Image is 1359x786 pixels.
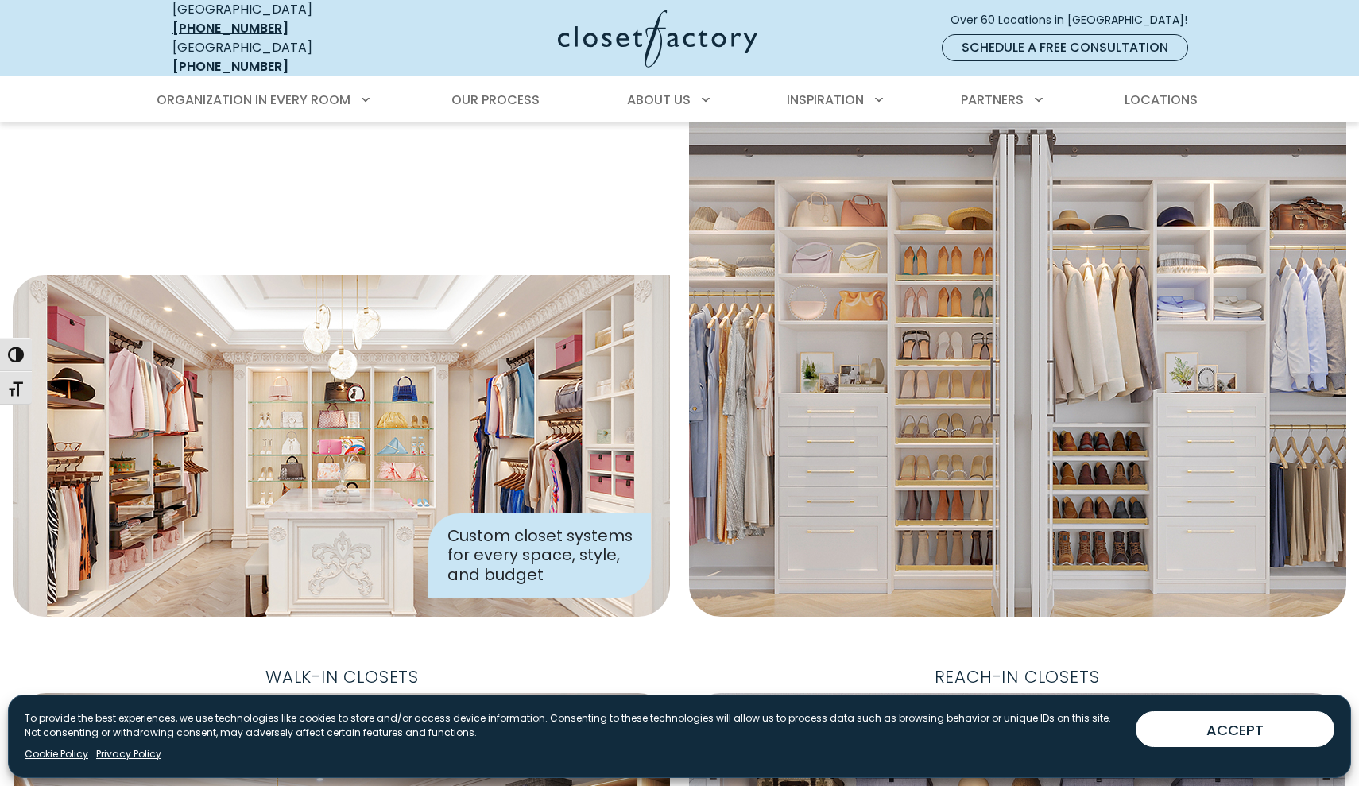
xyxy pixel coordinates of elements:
[428,513,651,598] div: Custom closet systems for every space, style, and budget
[451,91,540,109] span: Our Process
[942,34,1188,61] a: Schedule a Free Consultation
[172,19,288,37] a: [PHONE_NUMBER]
[1125,91,1198,109] span: Locations
[922,661,1113,693] span: Reach-In Closets
[950,6,1201,34] a: Over 60 Locations in [GEOGRAPHIC_DATA]!
[172,38,403,76] div: [GEOGRAPHIC_DATA]
[157,91,350,109] span: Organization in Every Room
[145,78,1214,122] nav: Primary Menu
[13,275,670,617] img: Closet Factory designed closet
[172,57,288,76] a: [PHONE_NUMBER]
[951,12,1200,29] span: Over 60 Locations in [GEOGRAPHIC_DATA]!
[25,711,1123,740] p: To provide the best experiences, we use technologies like cookies to store and/or access device i...
[1136,711,1334,747] button: ACCEPT
[787,91,864,109] span: Inspiration
[627,91,691,109] span: About Us
[961,91,1024,109] span: Partners
[558,10,757,68] img: Closet Factory Logo
[25,747,88,761] a: Cookie Policy
[253,661,432,693] span: Walk-In Closets
[96,747,161,761] a: Privacy Policy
